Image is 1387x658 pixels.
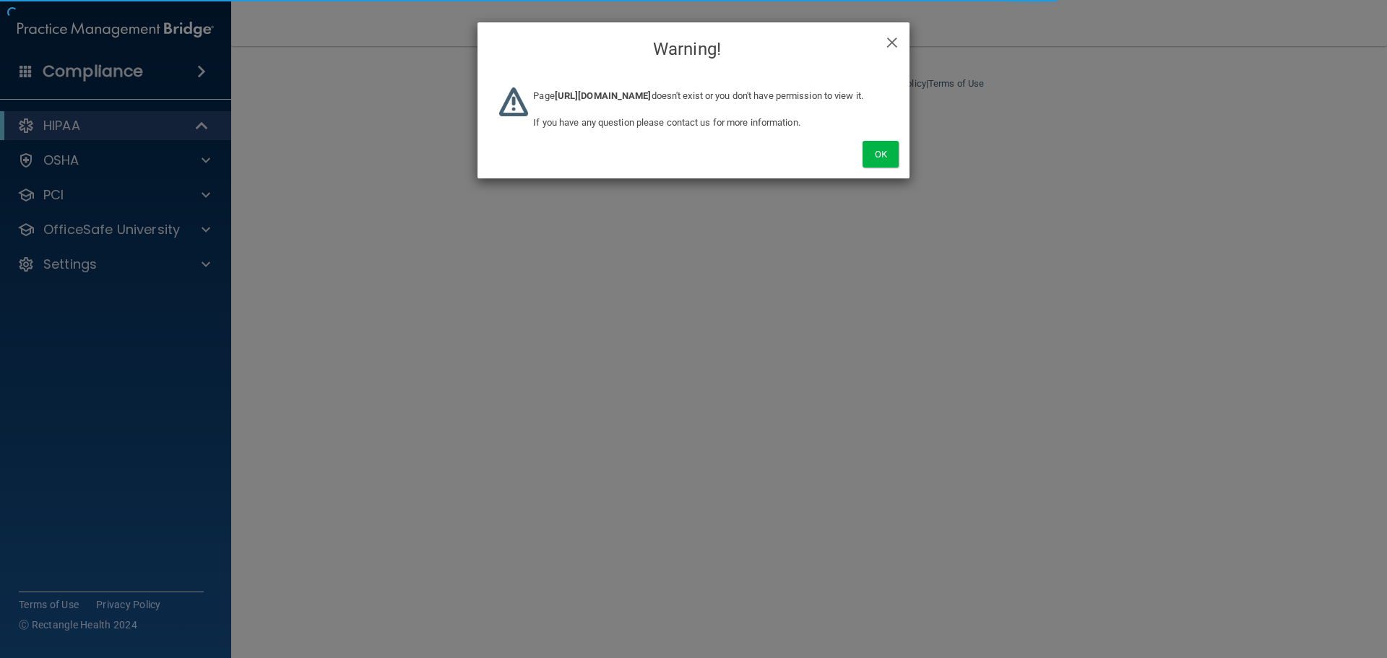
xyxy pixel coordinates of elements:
[499,87,528,116] img: warning-logo.669c17dd.png
[533,87,888,105] p: Page doesn't exist or you don't have permission to view it.
[886,26,899,55] span: ×
[488,33,899,65] h4: Warning!
[863,141,899,168] button: Ok
[533,114,888,131] p: If you have any question please contact us for more information.
[555,90,652,101] b: [URL][DOMAIN_NAME]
